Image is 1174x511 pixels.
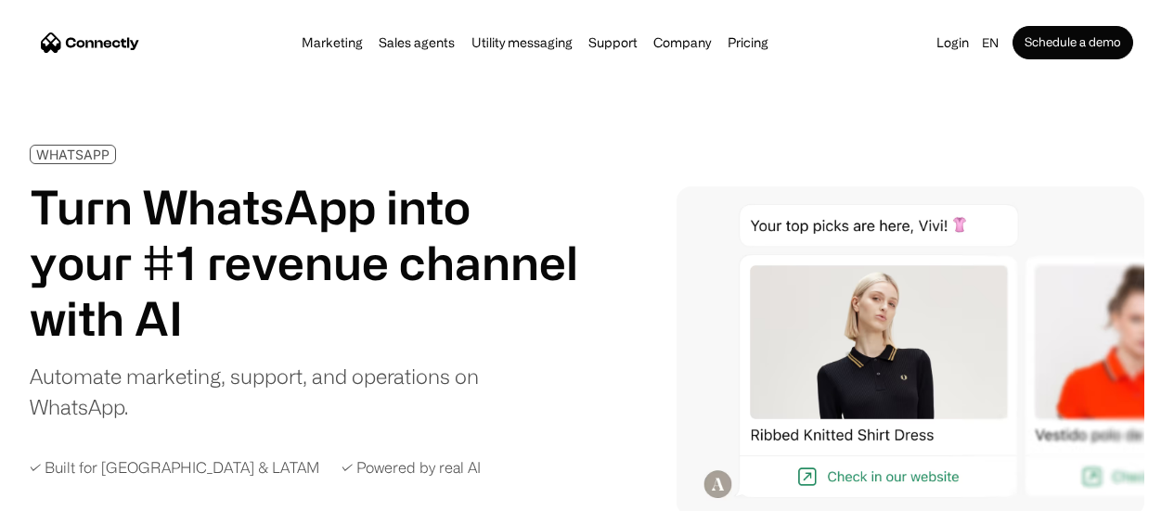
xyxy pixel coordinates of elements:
[722,35,774,50] a: Pricing
[36,147,110,161] div: WHATSAPP
[931,30,974,56] a: Login
[974,30,1013,56] div: en
[648,30,716,56] div: Company
[583,35,643,50] a: Support
[41,29,139,57] a: home
[373,35,460,50] a: Sales agents
[30,179,580,346] h1: Turn WhatsApp into your #1 revenue channel with AI
[466,35,578,50] a: Utility messaging
[30,459,319,477] div: ✓ Built for [GEOGRAPHIC_DATA] & LATAM
[296,35,368,50] a: Marketing
[653,30,711,56] div: Company
[982,30,999,56] div: en
[342,459,481,477] div: ✓ Powered by real AI
[30,361,580,422] div: Automate marketing, support, and operations on WhatsApp.
[1013,26,1133,59] a: Schedule a demo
